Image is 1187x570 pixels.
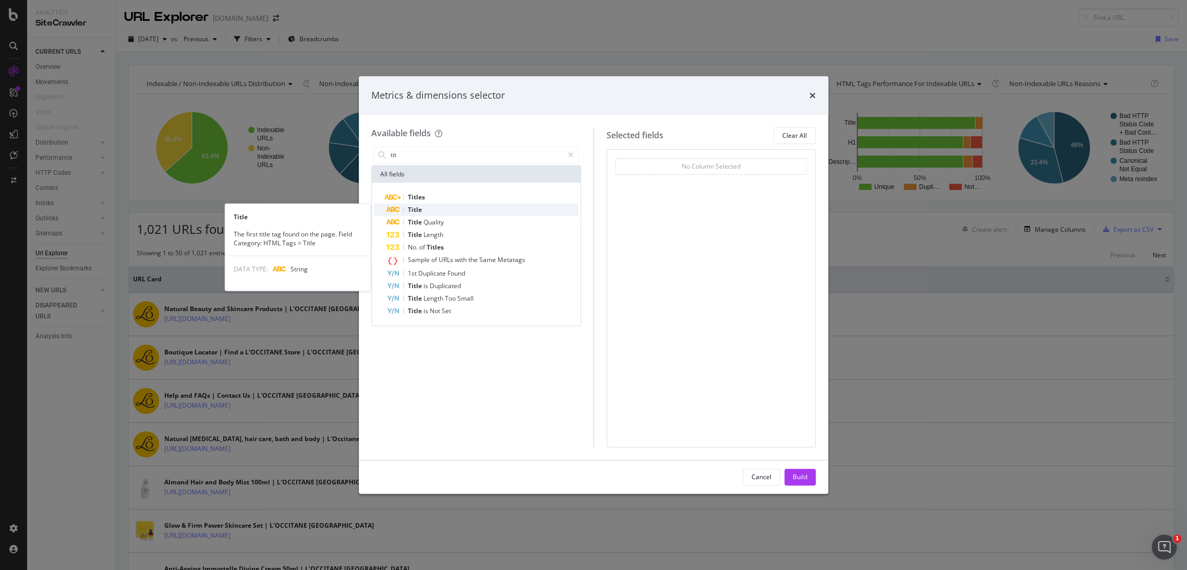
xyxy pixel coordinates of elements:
[442,306,451,315] span: Set
[423,306,430,315] span: is
[468,255,479,264] span: the
[457,294,474,303] span: Small
[479,255,498,264] span: Same
[784,469,816,485] button: Build
[743,469,780,485] button: Cancel
[498,255,525,264] span: Metatags
[371,89,505,102] div: Metrics & dimensions selector
[225,230,370,247] div: The first title tag found on the page. Field Category: HTML Tags > Title
[419,243,427,252] span: of
[809,89,816,102] div: times
[423,218,444,227] span: Quality
[447,269,465,278] span: Found
[390,147,563,163] input: Search by field name
[225,212,370,221] div: Title
[682,162,741,171] div: No Column Selected
[423,294,445,303] span: Length
[455,255,468,264] span: with
[408,281,423,290] span: Title
[372,166,580,183] div: All fields
[423,281,430,290] span: is
[408,243,419,252] span: No.
[773,127,816,144] button: Clear All
[445,294,457,303] span: Too
[782,131,807,140] div: Clear All
[408,230,423,239] span: Title
[418,269,447,278] span: Duplicate
[752,472,771,481] div: Cancel
[423,230,443,239] span: Length
[408,306,423,315] span: Title
[430,281,461,290] span: Duplicated
[359,76,828,494] div: modal
[431,255,439,264] span: of
[408,218,423,227] span: Title
[408,193,425,201] span: Titles
[430,306,442,315] span: Not
[408,294,423,303] span: Title
[371,127,431,139] div: Available fields
[427,243,444,252] span: Titles
[439,255,455,264] span: URLs
[408,205,422,214] span: Title
[408,269,418,278] span: 1st
[1152,535,1177,560] iframe: Intercom live chat
[1173,535,1181,543] span: 1
[607,129,663,141] div: Selected fields
[408,255,431,264] span: Sample
[793,472,807,481] div: Build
